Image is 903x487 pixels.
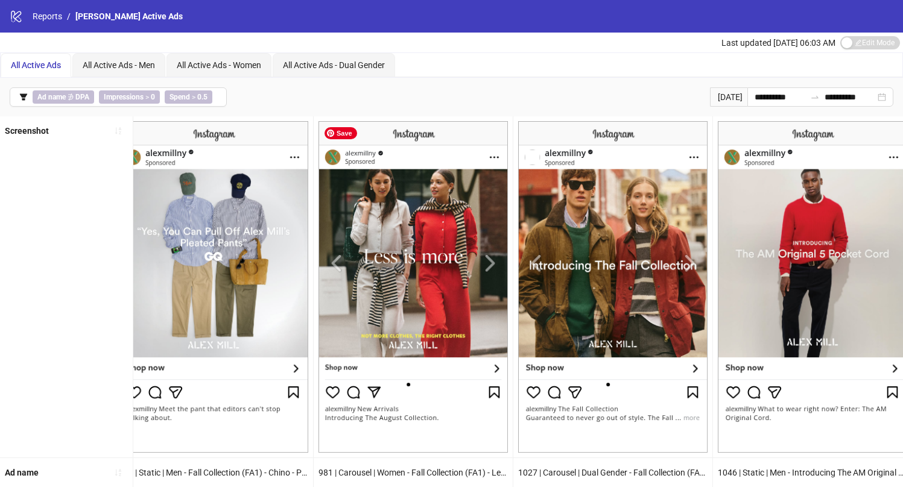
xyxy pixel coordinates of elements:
[518,121,708,453] img: Screenshot 120234041263990085
[5,468,39,477] b: Ad name
[314,458,513,487] div: 981 | Carousel | Women - Fall Collection (FA1) - Less is More | Editorial - Outside | Text Overla...
[114,127,122,135] span: sort-ascending
[151,93,155,101] b: 0
[114,458,313,487] div: 999 | Static | Men - Fall Collection (FA1) - Chino - Press GQ - Flatlay Styling - Full Outfit wit...
[721,38,835,48] span: Last updated [DATE] 06:03 AM
[318,121,508,453] img: Screenshot 120232388626080085
[99,90,160,104] span: >
[810,92,820,102] span: swap-right
[325,127,357,139] span: Save
[104,93,144,101] b: Impressions
[75,93,89,101] b: DPA
[83,60,155,70] span: All Active Ads - Men
[710,87,747,107] div: [DATE]
[283,60,385,70] span: All Active Ads - Dual Gender
[170,93,190,101] b: Spend
[513,458,712,487] div: 1027 | Carousel | Dual Gender - Fall Collection (FA2) - Introducing: Fall Collection - Mixed Prod...
[33,90,94,104] span: ∌
[37,93,66,101] b: Ad name
[177,60,261,70] span: All Active Ads - Women
[810,92,820,102] span: to
[75,11,183,21] span: [PERSON_NAME] Active Ads
[11,60,61,70] span: All Active Ads
[67,10,71,23] li: /
[19,93,28,101] span: filter
[197,93,208,101] b: 0.5
[30,10,65,23] a: Reports
[10,87,227,107] button: Ad name ∌ DPAImpressions > 0Spend > 0.5
[119,121,308,453] img: Screenshot 120234182982870085
[5,126,49,136] b: Screenshot
[114,468,122,477] span: sort-ascending
[165,90,212,104] span: >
